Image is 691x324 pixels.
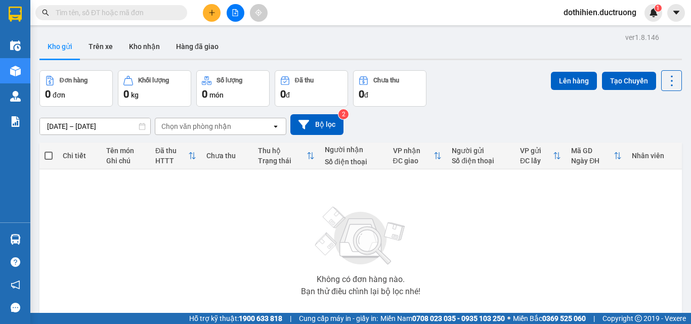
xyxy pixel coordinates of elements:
[364,91,368,99] span: đ
[39,34,80,59] button: Kho gửi
[542,314,586,322] strong: 0369 525 060
[60,77,88,84] div: Đơn hàng
[10,116,21,127] img: solution-icon
[632,152,677,160] div: Nhân viên
[513,313,586,324] span: Miền Bắc
[45,88,51,100] span: 0
[286,91,290,99] span: đ
[520,147,553,155] div: VP gửi
[40,118,150,134] input: Select a date range.
[625,32,659,43] div: ver 1.8.146
[121,34,168,59] button: Kho nhận
[206,152,247,160] div: Chưa thu
[667,4,685,22] button: caret-down
[299,313,378,324] span: Cung cấp máy in - giấy in:
[412,314,505,322] strong: 0708 023 035 - 0935 103 250
[452,147,510,155] div: Người gửi
[10,234,21,245] img: warehouse-icon
[56,7,175,18] input: Tìm tên, số ĐT hoặc mã đơn
[507,316,510,320] span: ⚪️
[155,147,188,155] div: Đã thu
[10,40,21,51] img: warehouse-icon
[217,77,242,84] div: Số lượng
[275,70,348,107] button: Đã thu0đ
[118,70,191,107] button: Khối lượng0kg
[593,313,595,324] span: |
[80,34,121,59] button: Trên xe
[232,9,239,16] span: file-add
[317,275,405,284] div: Không có đơn hàng nào.
[571,147,614,155] div: Mã GD
[393,147,434,155] div: VP nhận
[280,88,286,100] span: 0
[393,157,434,165] div: ĐC giao
[258,157,307,165] div: Trạng thái
[373,77,399,84] div: Chưa thu
[353,70,426,107] button: Chưa thu0đ
[551,72,597,90] button: Lên hàng
[571,157,614,165] div: Ngày ĐH
[155,157,188,165] div: HTTT
[255,9,262,16] span: aim
[209,91,224,99] span: món
[208,9,215,16] span: plus
[515,143,566,169] th: Toggle SortBy
[239,314,282,322] strong: 1900 633 818
[123,88,129,100] span: 0
[11,280,20,290] span: notification
[555,6,644,19] span: dothihien.ductruong
[452,157,510,165] div: Số điện thoại
[301,288,420,296] div: Bạn thử điều chỉnh lại bộ lọc nhé!
[161,121,231,131] div: Chọn văn phòng nhận
[388,143,447,169] th: Toggle SortBy
[106,147,145,155] div: Tên món
[202,88,207,100] span: 0
[9,7,22,22] img: logo-vxr
[380,313,505,324] span: Miền Nam
[295,77,314,84] div: Đã thu
[272,122,280,130] svg: open
[106,157,145,165] div: Ghi chú
[63,152,96,160] div: Chi tiết
[10,66,21,76] img: warehouse-icon
[325,158,383,166] div: Số điện thoại
[310,201,411,271] img: svg+xml;base64,PHN2ZyBjbGFzcz0ibGlzdC1wbHVnX19zdmciIHhtbG5zPSJodHRwOi8vd3d3LnczLm9yZy8yMDAwL3N2Zy...
[635,315,642,322] span: copyright
[250,4,268,22] button: aim
[253,143,320,169] th: Toggle SortBy
[649,8,658,17] img: icon-new-feature
[290,313,291,324] span: |
[138,77,169,84] div: Khối lượng
[290,114,343,135] button: Bộ lọc
[325,146,383,154] div: Người nhận
[520,157,553,165] div: ĐC lấy
[11,257,20,267] span: question-circle
[656,5,660,12] span: 1
[655,5,662,12] sup: 1
[150,143,201,169] th: Toggle SortBy
[42,9,49,16] span: search
[189,313,282,324] span: Hỗ trợ kỹ thuật:
[196,70,270,107] button: Số lượng0món
[566,143,627,169] th: Toggle SortBy
[338,109,349,119] sup: 2
[672,8,681,17] span: caret-down
[359,88,364,100] span: 0
[53,91,65,99] span: đơn
[203,4,221,22] button: plus
[10,91,21,102] img: warehouse-icon
[131,91,139,99] span: kg
[168,34,227,59] button: Hàng đã giao
[227,4,244,22] button: file-add
[258,147,307,155] div: Thu hộ
[39,70,113,107] button: Đơn hàng0đơn
[602,72,656,90] button: Tạo Chuyến
[11,303,20,312] span: message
